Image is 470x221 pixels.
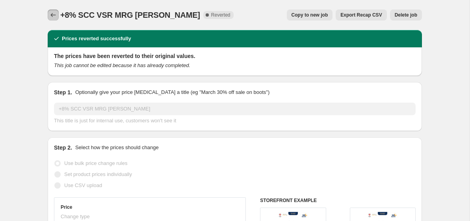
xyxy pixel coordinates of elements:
span: Change type [61,214,90,219]
h6: STOREFRONT EXAMPLE [260,197,416,204]
span: Delete job [395,12,417,18]
h2: The prices have been reverted to their original values. [54,52,416,60]
p: Optionally give your price [MEDICAL_DATA] a title (eg "March 30% off sale on boots") [75,88,269,96]
h2: Step 1. [54,88,72,96]
span: Copy to new job [292,12,328,18]
i: This job cannot be edited because it has already completed. [54,62,190,68]
span: Reverted [211,12,230,18]
button: Delete job [390,9,422,21]
p: Select how the prices should change [75,144,159,152]
span: Export Recap CSV [340,12,382,18]
input: 30% off holiday sale [54,103,416,115]
span: This title is just for internal use, customers won't see it [54,118,176,124]
span: +8% SCC VSR MRG [PERSON_NAME] [60,11,200,19]
span: Use CSV upload [64,182,102,188]
button: Price change jobs [48,9,59,21]
button: Copy to new job [287,9,333,21]
span: Set product prices individually [64,171,132,177]
button: Export Recap CSV [336,9,386,21]
h2: Step 2. [54,144,72,152]
h3: Price [61,204,72,210]
span: Use bulk price change rules [64,160,127,166]
h2: Prices reverted successfully [62,35,131,43]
